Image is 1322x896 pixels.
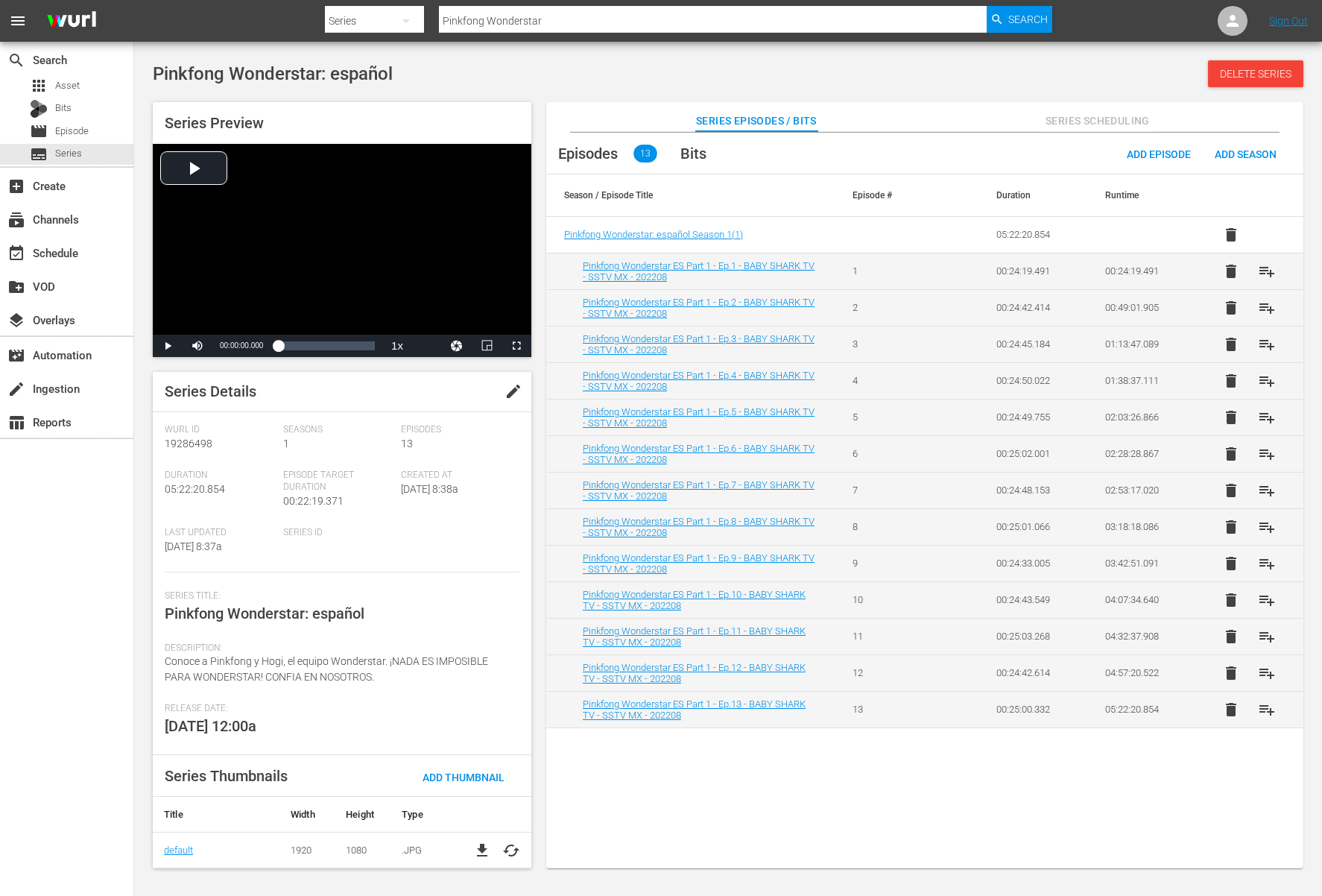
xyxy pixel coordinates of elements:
span: edit [505,382,522,400]
span: menu [9,12,27,30]
span: Pinkfong Wonderstar: español [153,63,393,84]
span: Pinkfong Wonderstar: español Season 1 ( 1 ) [564,229,743,240]
span: Series ID [283,527,394,539]
span: Series [30,145,48,163]
span: playlist_add [1258,482,1276,499]
button: playlist_add [1249,436,1285,472]
a: Pinkfong Wonderstar ES Part 1 - Ep.11 - BABY SHARK TV - SSTV MX - 202208 [583,625,806,648]
span: delete [1222,372,1240,390]
span: Release Date: [165,703,512,715]
th: Type [390,797,461,833]
a: Pinkfong Wonderstar ES Part 1 - Ep.7 - BABY SHARK TV - SSTV MX - 202208 [583,479,815,502]
span: playlist_add [1258,518,1276,536]
a: Pinkfong Wonderstar ES Part 1 - Ep.10 - BABY SHARK TV - SSTV MX - 202208 [583,589,806,611]
span: Ingestion [7,380,25,398]
button: playlist_add [1249,290,1285,326]
span: [DATE] 8:38a [401,483,458,495]
td: 05:22:20.854 [1087,691,1195,728]
span: Last Updated [165,527,276,539]
td: 6 [835,435,943,472]
button: delete [1213,509,1249,545]
span: Bits [55,101,72,116]
span: Episode [30,122,48,140]
span: delete [1222,628,1240,646]
td: 04:57:20.522 [1087,654,1195,691]
img: ans4CAIJ8jUAAAAAAAAAAAAAAAAAAAAAAAAgQb4GAAAAAAAAAAAAAAAAAAAAAAAAJMjXAAAAAAAAAAAAAAAAAAAAAAAAgAT5G... [36,4,107,39]
th: Height [335,797,390,833]
span: Add Episode [1115,148,1203,160]
span: Series Thumbnails [165,767,288,785]
span: Series Scheduling [1042,112,1154,130]
a: Pinkfong Wonderstar ES Part 1 - Ep.13 - BABY SHARK TV - SSTV MX - 202208 [583,698,806,721]
td: 7 [835,472,943,508]
span: Delete Series [1208,68,1303,80]
span: delete [1222,555,1240,572]
td: 03:42:51.091 [1087,545,1195,581]
span: playlist_add [1258,591,1276,609]
button: playlist_add [1249,400,1285,435]
td: 5 [835,399,943,435]
button: delete [1213,326,1249,362]
a: Pinkfong Wonderstar ES Part 1 - Ep.5 - BABY SHARK TV - SSTV MX - 202208 [583,406,815,429]
button: delete [1213,473,1249,508]
span: Conoce a Pinkfong y Hogi, el equipo Wonderstar. ¡NADA ES IMPOSIBLE PARA WONDERSTAR! CONFIA EN NOS... [165,655,488,683]
td: 00:24:42.414 [978,289,1087,326]
td: 03:18:18.086 [1087,508,1195,545]
td: 02:28:28.867 [1087,435,1195,472]
td: 00:25:01.066 [978,508,1087,545]
td: .JPG [390,833,461,868]
th: Duration [978,174,1087,216]
button: delete [1213,436,1249,472]
td: 00:25:03.268 [978,618,1087,654]
td: 9 [835,545,943,581]
a: Pinkfong Wonderstar ES Part 1 - Ep.3 - BABY SHARK TV - SSTV MX - 202208 [583,333,815,356]
span: Automation [7,347,25,365]
span: Asset [30,77,48,95]
span: delete [1222,445,1240,463]
button: playlist_add [1249,546,1285,581]
td: 13 [835,691,943,728]
span: Add Season [1203,148,1288,160]
button: playlist_add [1249,692,1285,728]
span: delete [1222,664,1240,682]
a: Sign Out [1269,15,1308,27]
td: 3 [835,326,943,362]
a: Pinkfong Wonderstar ES Part 1 - Ep.12 - BABY SHARK TV - SSTV MX - 202208 [583,662,806,684]
a: default [164,845,193,856]
a: Pinkfong Wonderstar ES Part 1 - Ep.6 - BABY SHARK TV - SSTV MX - 202208 [583,443,815,465]
span: Episodes [558,145,618,163]
span: delete [1222,701,1240,719]
td: 00:49:01.905 [1087,289,1195,326]
td: 10 [835,581,943,618]
span: Schedule [7,244,25,262]
button: delete [1213,363,1249,399]
td: 12 [835,654,943,691]
span: Create [7,177,25,195]
span: Search [1008,6,1048,33]
button: delete [1213,290,1249,326]
a: Pinkfong Wonderstar ES Part 1 - Ep.8 - BABY SHARK TV - SSTV MX - 202208 [583,516,815,538]
td: 04:07:34.640 [1087,581,1195,618]
span: Series Preview [165,114,264,132]
span: delete [1222,335,1240,353]
span: file_download [473,842,491,859]
button: Jump To Time [442,335,472,357]
span: Overlays [7,312,25,329]
span: Search [7,51,25,69]
button: Add Thumbnail [411,763,516,789]
button: Fullscreen [502,335,531,357]
td: 1 [835,253,943,289]
button: cached [502,842,520,859]
td: 2 [835,289,943,326]
span: 13 [633,145,657,163]
button: Picture-in-Picture [472,335,502,357]
button: playlist_add [1249,326,1285,362]
span: 13 [401,438,413,449]
button: delete [1213,546,1249,581]
span: Episode [55,124,89,139]
span: playlist_add [1258,335,1276,353]
button: Playback Rate [382,335,412,357]
span: Created At [401,470,512,482]
td: 00:24:42.614 [978,654,1087,691]
span: Series Details [165,382,256,400]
